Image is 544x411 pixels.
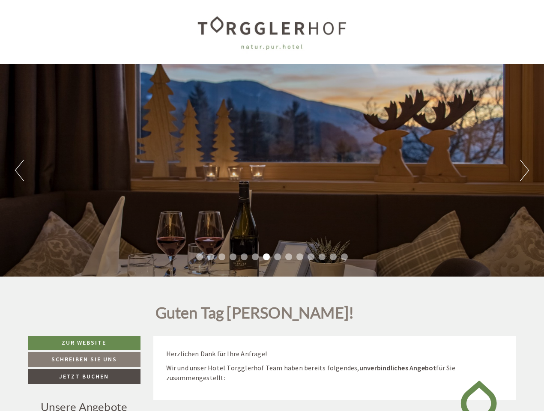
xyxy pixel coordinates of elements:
[166,349,504,359] p: Herzlichen Dank für Ihre Anfrage!
[15,160,24,181] button: Previous
[13,42,136,48] small: 03:48
[28,336,140,350] a: Zur Website
[155,304,354,326] h1: Guten Tag [PERSON_NAME]!
[153,7,184,21] div: [DATE]
[28,369,140,384] a: Jetzt buchen
[28,352,140,367] a: Schreiben Sie uns
[7,24,140,50] div: Guten Tag, wie können wir Ihnen helfen?
[13,25,136,32] div: [GEOGRAPHIC_DATA]
[166,363,504,383] p: Wir und unser Hotel Torgglerhof Team haben bereits folgendes, für Sie zusammengestellt:
[359,363,436,372] strong: unverbindliches Angebot
[520,160,529,181] button: Next
[286,226,338,241] button: Senden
